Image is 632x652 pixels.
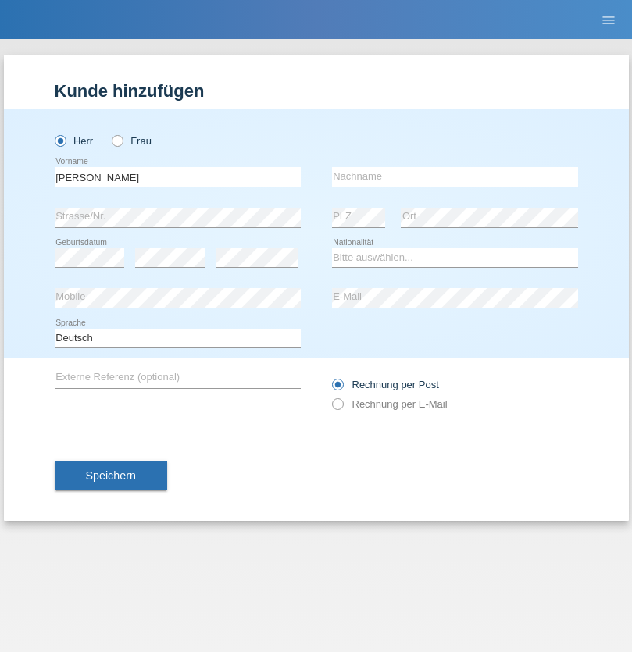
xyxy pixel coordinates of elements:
[332,398,448,410] label: Rechnung per E-Mail
[332,398,342,418] input: Rechnung per E-Mail
[112,135,122,145] input: Frau
[332,379,439,390] label: Rechnung per Post
[593,15,624,24] a: menu
[55,135,94,147] label: Herr
[601,12,616,28] i: menu
[332,379,342,398] input: Rechnung per Post
[86,469,136,482] span: Speichern
[55,461,167,490] button: Speichern
[55,135,65,145] input: Herr
[55,81,578,101] h1: Kunde hinzufügen
[112,135,152,147] label: Frau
